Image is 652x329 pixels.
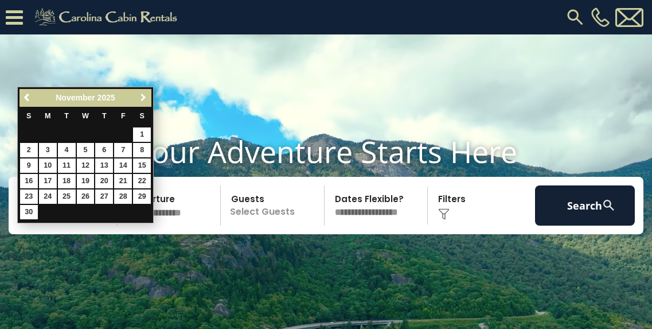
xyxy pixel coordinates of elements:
a: 22 [133,174,151,188]
span: Wednesday [82,112,89,120]
span: Previous [23,93,32,102]
span: Thursday [102,112,107,120]
p: Select Guests [224,185,324,226]
a: 12 [77,158,95,173]
a: 30 [20,205,38,219]
a: [PHONE_NUMBER] [588,7,612,27]
span: November [56,93,95,102]
a: 2 [20,143,38,157]
a: 21 [114,174,132,188]
img: search-regular.svg [565,7,585,28]
a: 20 [95,174,113,188]
a: 19 [77,174,95,188]
a: 29 [133,189,151,204]
span: Sunday [26,112,31,120]
a: 27 [95,189,113,204]
a: 8 [133,143,151,157]
a: 14 [114,158,132,173]
a: 16 [20,174,38,188]
a: 26 [77,189,95,204]
span: Saturday [140,112,145,120]
img: filter--v1.png [438,208,450,220]
span: Next [139,93,148,102]
a: 15 [133,158,151,173]
h1: Your Adventure Starts Here [9,134,643,169]
span: Monday [45,112,51,120]
a: 1 [133,127,151,142]
a: 7 [114,143,132,157]
span: Tuesday [64,112,69,120]
a: Previous [21,91,35,105]
a: 17 [39,174,57,188]
button: Search [535,185,635,226]
img: Khaki-logo.png [29,6,187,29]
a: 25 [58,189,76,204]
a: 18 [58,174,76,188]
a: 9 [20,158,38,173]
a: 24 [39,189,57,204]
a: 28 [114,189,132,204]
img: search-regular-white.png [602,198,616,212]
a: 13 [95,158,113,173]
span: 2025 [97,93,115,102]
a: Next [136,91,150,105]
a: 10 [39,158,57,173]
a: 4 [58,143,76,157]
span: Friday [121,112,126,120]
a: 6 [95,143,113,157]
a: 5 [77,143,95,157]
a: 3 [39,143,57,157]
a: 11 [58,158,76,173]
a: 23 [20,189,38,204]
